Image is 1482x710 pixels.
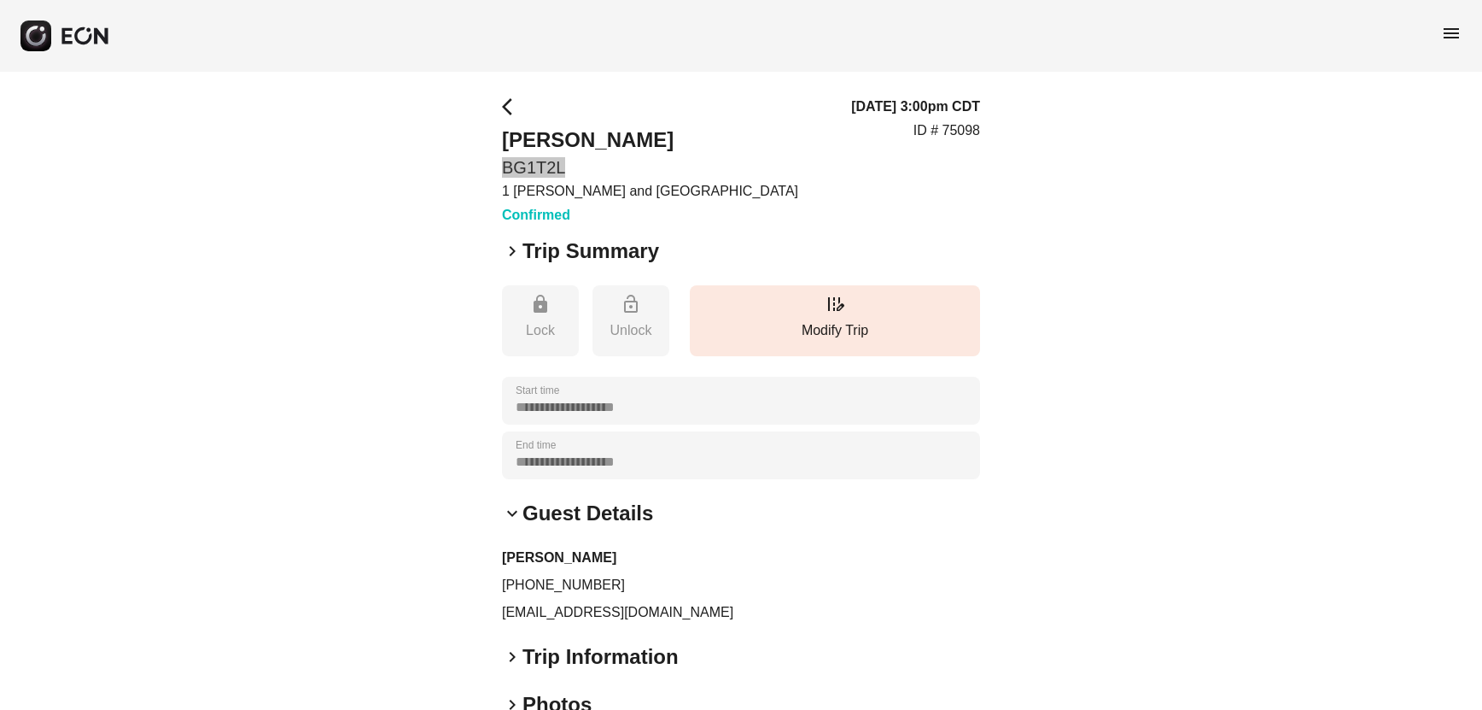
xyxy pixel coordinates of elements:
[913,120,980,141] p: ID # 75098
[851,97,980,117] h3: [DATE] 3:00pm CDT
[502,126,798,154] h2: [PERSON_NAME]
[690,285,980,356] button: Modify Trip
[522,643,679,671] h2: Trip Information
[502,503,522,524] span: keyboard_arrow_down
[502,205,798,226] h3: Confirmed
[1441,23,1462,44] span: menu
[502,548,980,568] h3: [PERSON_NAME]
[698,320,971,341] p: Modify Trip
[502,575,980,596] p: [PHONE_NUMBER]
[502,97,522,117] span: arrow_back_ios
[502,157,798,178] a: BG1T2L
[522,500,653,527] h2: Guest Details
[522,238,659,265] h2: Trip Summary
[502,181,798,202] p: 1 [PERSON_NAME] and [GEOGRAPHIC_DATA]
[502,241,522,261] span: keyboard_arrow_right
[502,602,980,623] p: [EMAIL_ADDRESS][DOMAIN_NAME]
[825,294,845,314] span: edit_road
[502,647,522,667] span: keyboard_arrow_right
